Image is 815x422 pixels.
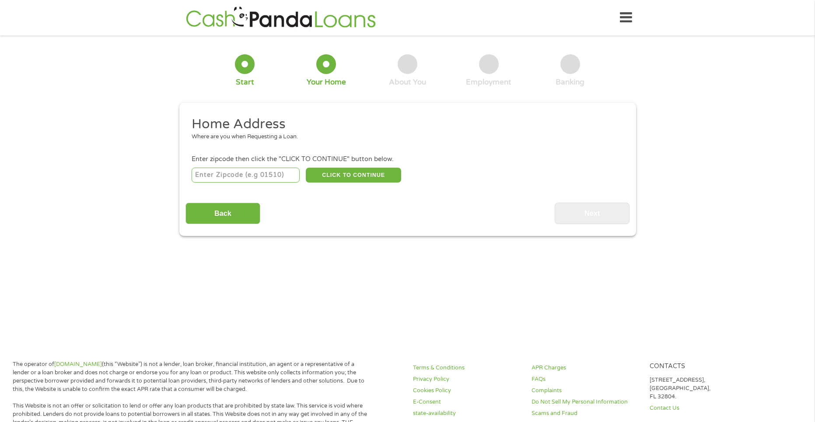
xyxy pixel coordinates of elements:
[413,387,521,395] a: Cookies Policy
[13,360,368,394] p: The operator of (this “Website”) is not a lender, loan broker, financial institution, an agent or...
[555,203,630,224] input: Next
[192,155,623,164] div: Enter zipcode then click the "CLICK TO CONTINUE" button below.
[413,364,521,372] a: Terms & Conditions
[650,404,758,412] a: Contact Us
[413,375,521,383] a: Privacy Policy
[389,77,426,87] div: About You
[650,362,758,371] h4: Contacts
[532,375,640,383] a: FAQs
[466,77,511,87] div: Employment
[413,398,521,406] a: E-Consent
[236,77,254,87] div: Start
[185,203,260,224] input: Back
[532,398,640,406] a: Do Not Sell My Personal Information
[556,77,584,87] div: Banking
[306,168,401,183] button: CLICK TO CONTINUE
[183,5,378,30] img: GetLoanNow Logo
[650,376,758,401] p: [STREET_ADDRESS], [GEOGRAPHIC_DATA], FL 32804.
[532,387,640,395] a: Complaints
[192,168,300,183] input: Enter Zipcode (e.g 01510)
[413,409,521,418] a: state-availability
[192,133,617,141] div: Where are you when Requesting a Loan.
[307,77,346,87] div: Your Home
[532,364,640,372] a: APR Charges
[192,116,617,133] h2: Home Address
[532,409,640,418] a: Scams and Fraud
[54,361,102,368] a: [DOMAIN_NAME]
